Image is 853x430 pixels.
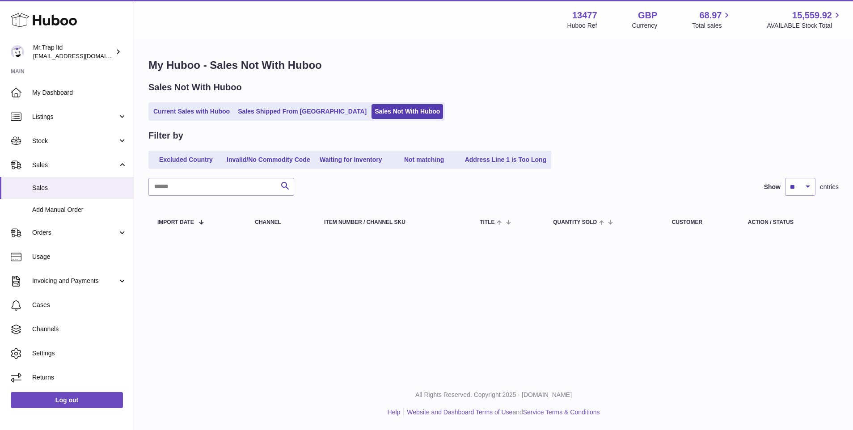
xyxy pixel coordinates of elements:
div: Action / Status [748,219,830,225]
h2: Filter by [148,130,183,142]
a: Log out [11,392,123,408]
li: and [404,408,600,417]
a: Excluded Country [150,152,222,167]
a: Sales Not With Huboo [372,104,443,119]
h1: My Huboo - Sales Not With Huboo [148,58,839,72]
span: My Dashboard [32,89,127,97]
div: Channel [255,219,306,225]
span: Orders [32,228,118,237]
a: Waiting for Inventory [315,152,387,167]
span: Usage [32,253,127,261]
strong: 13477 [572,9,597,21]
div: Item Number / Channel SKU [324,219,462,225]
span: Invoicing and Payments [32,277,118,285]
div: Currency [632,21,658,30]
span: Settings [32,349,127,358]
a: Current Sales with Huboo [150,104,233,119]
span: Channels [32,325,127,333]
span: Total sales [692,21,732,30]
h2: Sales Not With Huboo [148,81,242,93]
span: Stock [32,137,118,145]
a: Website and Dashboard Terms of Use [407,409,512,416]
img: office@grabacz.eu [11,45,24,59]
span: Listings [32,113,118,121]
span: Add Manual Order [32,206,127,214]
p: All Rights Reserved. Copyright 2025 - [DOMAIN_NAME] [141,391,846,399]
a: 15,559.92 AVAILABLE Stock Total [767,9,842,30]
a: Service Terms & Conditions [523,409,600,416]
div: Mr.Trap ltd [33,43,114,60]
span: Returns [32,373,127,382]
a: Help [388,409,401,416]
span: entries [820,183,839,191]
span: Sales [32,161,118,169]
div: Customer [672,219,730,225]
span: 15,559.92 [792,9,832,21]
span: Quantity Sold [553,219,597,225]
label: Show [764,183,781,191]
span: Title [480,219,494,225]
a: Address Line 1 is Too Long [462,152,550,167]
a: Not matching [388,152,460,167]
span: Cases [32,301,127,309]
span: [EMAIL_ADDRESS][DOMAIN_NAME] [33,52,131,59]
span: AVAILABLE Stock Total [767,21,842,30]
div: Huboo Ref [567,21,597,30]
a: 68.97 Total sales [692,9,732,30]
a: Invalid/No Commodity Code [224,152,313,167]
strong: GBP [638,9,657,21]
a: Sales Shipped From [GEOGRAPHIC_DATA] [235,104,370,119]
span: 68.97 [699,9,722,21]
span: Import date [157,219,194,225]
span: Sales [32,184,127,192]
